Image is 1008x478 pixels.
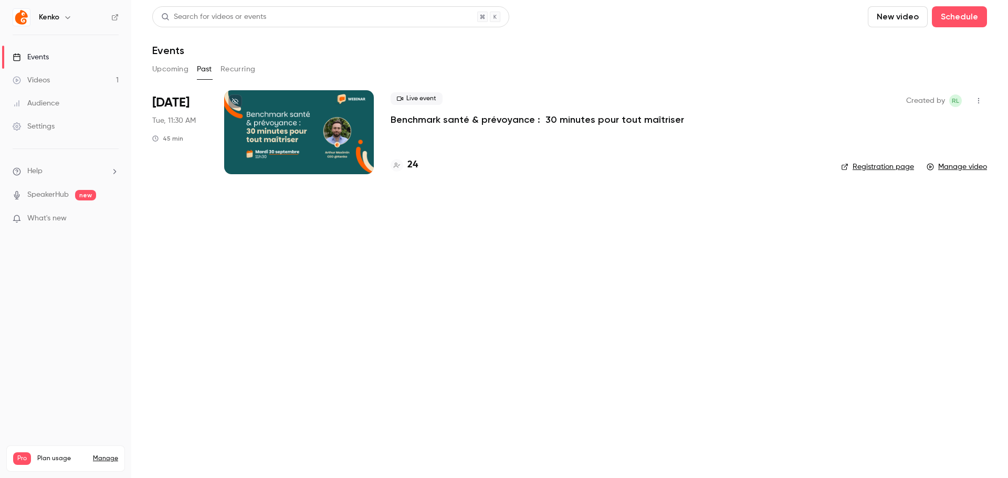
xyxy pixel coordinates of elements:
h4: 24 [407,158,418,172]
span: new [75,190,96,200]
h6: Kenko [39,12,59,23]
a: Manage [93,454,118,463]
div: Audience [13,98,59,109]
span: Rania Lakrouf [949,94,962,107]
a: 24 [391,158,418,172]
a: Registration page [841,162,914,172]
span: Pro [13,452,31,465]
span: Help [27,166,43,177]
div: Sep 30 Tue, 11:30 AM (Europe/Paris) [152,90,207,174]
button: Upcoming [152,61,188,78]
div: Settings [13,121,55,132]
div: Events [13,52,49,62]
button: Recurring [220,61,256,78]
div: Search for videos or events [161,12,266,23]
span: Plan usage [37,454,87,463]
span: RL [952,94,959,107]
span: Created by [906,94,945,107]
div: Videos [13,75,50,86]
a: SpeakerHub [27,189,69,200]
li: help-dropdown-opener [13,166,119,177]
h1: Events [152,44,184,57]
div: 45 min [152,134,183,143]
span: What's new [27,213,67,224]
button: Schedule [932,6,987,27]
a: Benchmark santé & prévoyance : 30 minutes pour tout maîtriser [391,113,684,126]
span: [DATE] [152,94,190,111]
span: Tue, 11:30 AM [152,115,196,126]
span: Live event [391,92,443,105]
a: Manage video [927,162,987,172]
button: Past [197,61,212,78]
img: Kenko [13,9,30,26]
button: New video [868,6,928,27]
